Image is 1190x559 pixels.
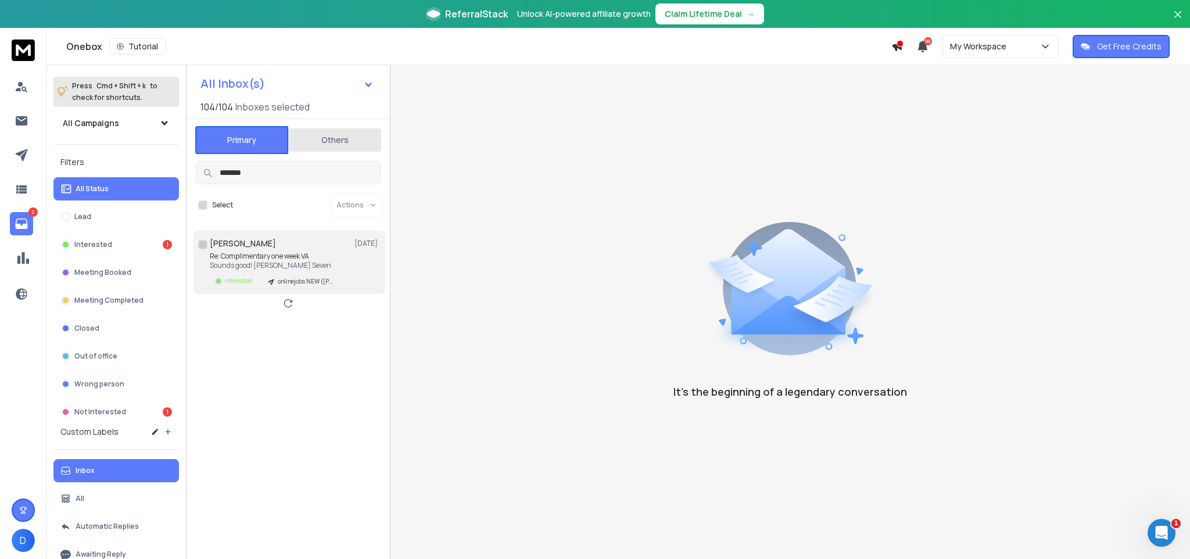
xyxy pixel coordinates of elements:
[53,154,179,170] h3: Filters
[210,252,340,261] p: Re: Complimentary one week VA
[76,550,126,559] p: Awaiting Reply
[74,324,99,333] p: Closed
[191,72,383,95] button: All Inbox(s)
[74,268,131,277] p: Meeting Booked
[66,38,891,55] div: Onebox
[950,41,1011,52] p: My Workspace
[74,212,91,221] p: Lead
[76,522,139,531] p: Automatic Replies
[924,37,932,45] span: 50
[76,494,84,503] p: All
[53,177,179,200] button: All Status
[212,200,233,210] label: Select
[53,515,179,538] button: Automatic Replies
[1171,519,1181,528] span: 1
[10,212,33,235] a: 2
[210,238,276,249] h1: [PERSON_NAME]
[225,277,252,285] p: Interested
[53,289,179,312] button: Meeting Completed
[109,38,166,55] button: Tutorial
[63,117,119,129] h1: All Campaigns
[1097,41,1162,52] p: Get Free Credits
[747,8,755,20] span: →
[53,233,179,256] button: Interested1
[12,529,35,552] button: D
[28,207,38,217] p: 2
[235,100,310,114] h3: Inboxes selected
[74,407,126,417] p: Not Interested
[673,384,907,400] p: It’s the beginning of a legendary conversation
[163,407,172,417] div: 1
[74,352,117,361] p: Out of office
[1170,7,1185,35] button: Close banner
[76,466,95,475] p: Inbox
[53,112,179,135] button: All Campaigns
[210,261,340,270] p: Sounds good! [PERSON_NAME] Seven
[95,79,148,92] span: Cmd + Shift + k
[53,205,179,228] button: Lead
[163,240,172,249] div: 1
[53,459,179,482] button: Inbox
[53,317,179,340] button: Closed
[60,426,119,438] h3: Custom Labels
[72,80,157,103] p: Press to check for shortcuts.
[53,345,179,368] button: Out of office
[53,487,179,510] button: All
[1073,35,1170,58] button: Get Free Credits
[517,8,651,20] p: Unlock AI-powered affiliate growth
[1148,519,1175,547] iframe: Intercom live chat
[200,78,265,89] h1: All Inbox(s)
[278,277,334,286] p: onlinejobs NEW ([PERSON_NAME] add to this one)
[354,239,381,248] p: [DATE]
[74,296,144,305] p: Meeting Completed
[445,7,508,21] span: ReferralStack
[655,3,764,24] button: Claim Lifetime Deal→
[200,100,233,114] span: 104 / 104
[53,261,179,284] button: Meeting Booked
[195,126,288,154] button: Primary
[74,240,112,249] p: Interested
[53,372,179,396] button: Wrong person
[74,379,124,389] p: Wrong person
[53,400,179,424] button: Not Interested1
[288,127,381,153] button: Others
[76,184,109,193] p: All Status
